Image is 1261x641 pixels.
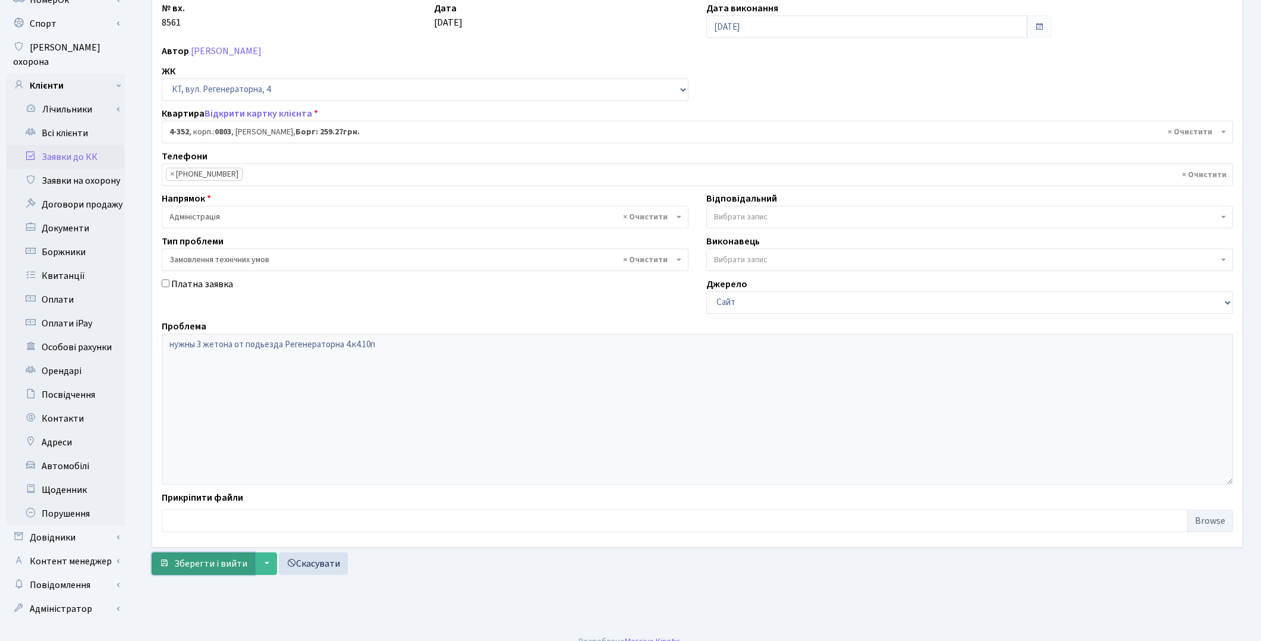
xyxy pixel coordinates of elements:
[162,234,224,249] label: Тип проблеми
[1168,126,1212,138] span: Видалити всі елементи
[6,407,125,431] a: Контакти
[623,211,668,223] span: Видалити всі елементи
[6,431,125,454] a: Адреси
[6,36,125,74] a: [PERSON_NAME] охорона
[6,240,125,264] a: Боржники
[215,126,231,138] b: 0803
[14,98,125,121] a: Лічильники
[153,1,425,38] div: 8561
[6,12,125,36] a: Спорт
[714,254,768,266] span: Вибрати запис
[171,277,233,291] label: Платна заявка
[706,234,760,249] label: Виконавець
[425,1,697,38] div: [DATE]
[205,107,312,120] a: Відкрити картку клієнта
[6,478,125,502] a: Щоденник
[162,319,206,334] label: Проблема
[6,454,125,478] a: Автомобілі
[6,335,125,359] a: Особові рахунки
[170,168,174,180] span: ×
[162,106,318,121] label: Квартира
[162,491,243,505] label: Прикріпити файли
[169,211,674,223] span: Адміністрація
[6,526,125,549] a: Довідники
[6,383,125,407] a: Посвідчення
[6,264,125,288] a: Квитанції
[434,1,457,15] label: Дата
[6,312,125,335] a: Оплати iPay
[6,573,125,597] a: Повідомлення
[6,288,125,312] a: Оплати
[6,145,125,169] a: Заявки до КК
[706,1,778,15] label: Дата виконання
[6,169,125,193] a: Заявки на охорону
[1182,169,1227,181] span: Видалити всі елементи
[6,74,125,98] a: Клієнти
[706,191,777,206] label: Відповідальний
[162,1,185,15] label: № вх.
[162,149,207,164] label: Телефони
[191,45,262,58] a: [PERSON_NAME]
[295,126,360,138] b: Борг: 259.27грн.
[162,334,1233,485] textarea: нужны 3 жетона от подьезда Регенераторна 4.к4.10п
[623,254,668,266] span: Видалити всі елементи
[169,126,1218,138] span: <b>4-352</b>, корп.: <b>0803</b>, Сизоненко Олександр Вікторович, <b>Борг: 259.27грн.</b>
[6,502,125,526] a: Порушення
[706,277,747,291] label: Джерело
[169,126,189,138] b: 4-352
[714,211,768,223] span: Вибрати запис
[162,121,1233,143] span: <b>4-352</b>, корп.: <b>0803</b>, Сизоненко Олександр Вікторович, <b>Борг: 259.27грн.</b>
[166,168,243,181] li: +380662675133
[6,121,125,145] a: Всі клієнти
[162,64,175,78] label: ЖК
[174,557,247,570] span: Зберегти і вийти
[6,216,125,240] a: Документи
[6,193,125,216] a: Договори продажу
[152,552,255,575] button: Зберегти і вийти
[162,249,688,271] span: Замовлення технічних умов
[162,44,189,58] label: Автор
[6,549,125,573] a: Контент менеджер
[6,597,125,621] a: Адміністратор
[6,359,125,383] a: Орендарі
[162,206,688,228] span: Адміністрація
[169,254,674,266] span: Замовлення технічних умов
[279,552,348,575] a: Скасувати
[162,191,211,206] label: Напрямок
